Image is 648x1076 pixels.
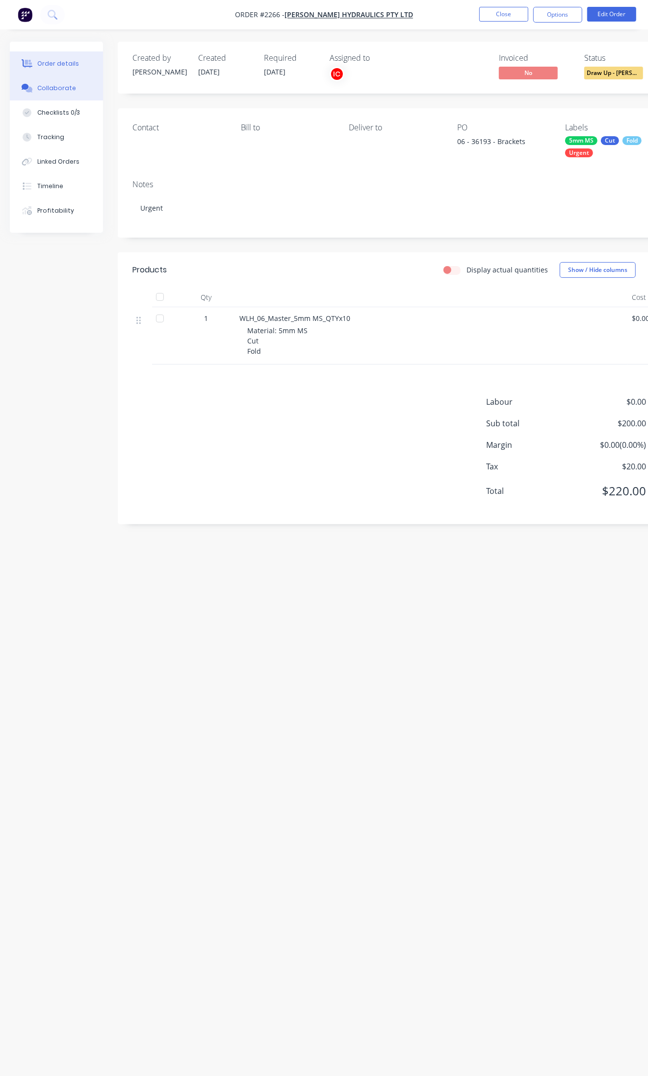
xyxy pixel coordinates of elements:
button: Order details [10,51,103,76]
div: Cut [601,136,619,145]
span: Sub total [486,417,573,429]
button: Options [533,7,582,23]
span: No [499,67,558,79]
button: Edit Order [587,7,636,22]
span: Tax [486,461,573,472]
div: Tracking [37,133,64,142]
div: Deliver to [349,123,441,132]
span: Margin [486,439,573,451]
span: 1 [204,313,208,323]
span: $0.00 ( 0.00 %) [573,439,646,451]
span: Total [486,485,573,497]
img: Factory [18,7,32,22]
div: Timeline [37,182,63,191]
div: Contact [132,123,225,132]
button: Timeline [10,174,103,198]
label: Display actual quantities [467,265,548,275]
div: Order details [37,59,79,68]
span: Labour [486,396,573,408]
span: WLH_06_Master_5mm MS_QTYx10 [239,314,350,323]
span: [DATE] [264,67,285,76]
div: PO [457,123,550,132]
div: [PERSON_NAME] [132,67,186,77]
a: [PERSON_NAME] Hydraulics Pty Ltd [285,10,413,20]
div: Qty [177,288,235,307]
div: Checklists 0/3 [37,108,80,117]
div: Products [132,264,167,276]
button: Linked Orders [10,149,103,174]
button: Close [479,7,528,22]
span: Draw Up - [PERSON_NAME] [584,67,643,79]
span: Material: 5mm MS Cut Fold [247,326,308,356]
div: Profitability [37,206,74,215]
div: Created [198,53,252,63]
div: Fold [622,136,642,145]
div: Urgent [565,148,593,157]
div: Assigned to [330,53,428,63]
button: IC [330,67,344,81]
div: Invoiced [499,53,572,63]
button: Tracking [10,125,103,149]
span: Order #2266 - [235,10,285,20]
div: Collaborate [37,84,76,93]
button: Collaborate [10,76,103,100]
div: Created by [132,53,186,63]
button: Draw Up - [PERSON_NAME] [584,67,643,81]
button: Profitability [10,198,103,223]
span: $0.00 [573,396,646,408]
span: $220.00 [573,482,646,500]
div: Required [264,53,318,63]
div: 5mm MS [565,136,597,145]
button: Show / Hide columns [560,262,636,278]
span: $20.00 [573,461,646,472]
div: Linked Orders [37,157,79,166]
span: $200.00 [573,417,646,429]
div: Bill to [241,123,334,132]
button: Checklists 0/3 [10,100,103,125]
div: 06 - 36193 - Brackets [457,136,550,150]
span: [DATE] [198,67,220,76]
